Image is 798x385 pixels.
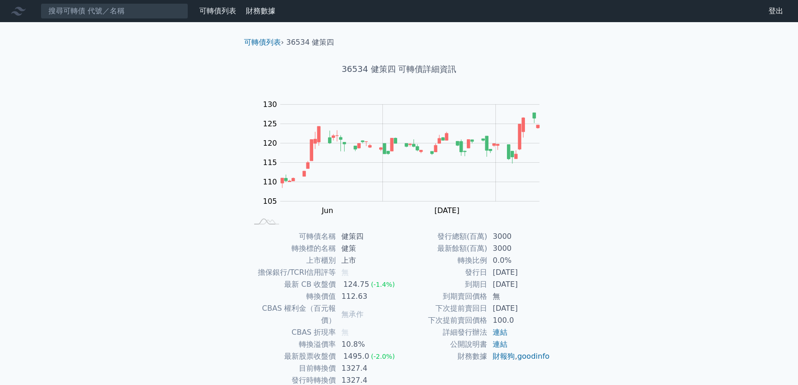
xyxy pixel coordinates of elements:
td: 可轉債名稱 [248,231,336,243]
td: 轉換溢價率 [248,338,336,350]
li: › [244,37,284,48]
span: 無 [341,328,349,337]
span: (-2.0%) [371,353,395,360]
td: 健策四 [336,231,399,243]
span: 無 [341,268,349,277]
td: 發行總額(百萬) [399,231,487,243]
span: (-1.4%) [371,281,395,288]
td: 3000 [487,231,550,243]
g: Chart [258,100,553,215]
tspan: Jun [321,206,333,215]
td: 詳細發行辦法 [399,326,487,338]
td: 最新 CB 收盤價 [248,278,336,290]
tspan: 110 [263,178,277,186]
td: 最新股票收盤價 [248,350,336,362]
span: 無承作 [341,310,363,319]
td: 轉換價值 [248,290,336,302]
tspan: 120 [263,139,277,148]
td: 發行日 [399,267,487,278]
td: 1327.4 [336,362,399,374]
td: 100.0 [487,314,550,326]
a: 可轉債列表 [244,38,281,47]
td: 轉換比例 [399,255,487,267]
a: 登出 [761,4,791,18]
td: [DATE] [487,267,550,278]
td: 0.0% [487,255,550,267]
td: 上市櫃別 [248,255,336,267]
td: 健策 [336,243,399,255]
td: 財務數據 [399,350,487,362]
tspan: 130 [263,100,277,109]
div: 124.75 [341,278,371,290]
td: [DATE] [487,278,550,290]
a: 可轉債列表 [199,6,236,15]
a: 財報狗 [493,352,515,361]
tspan: 115 [263,158,277,167]
td: 3000 [487,243,550,255]
a: 連結 [493,340,507,349]
li: 36534 健策四 [286,37,334,48]
a: goodinfo [517,352,549,361]
a: 連結 [493,328,507,337]
td: 最新餘額(百萬) [399,243,487,255]
td: 擔保銀行/TCRI信用評等 [248,267,336,278]
td: 112.63 [336,290,399,302]
input: 搜尋可轉債 代號／名稱 [41,3,188,19]
tspan: [DATE] [435,206,459,215]
td: 10.8% [336,338,399,350]
td: , [487,350,550,362]
td: CBAS 權利金（百元報價） [248,302,336,326]
td: 下次提前賣回日 [399,302,487,314]
td: 無 [487,290,550,302]
td: 下次提前賣回價格 [399,314,487,326]
tspan: 105 [263,197,277,206]
td: CBAS 折現率 [248,326,336,338]
td: 目前轉換價 [248,362,336,374]
h1: 36534 健策四 可轉債詳細資訊 [237,63,561,76]
td: 到期賣回價格 [399,290,487,302]
td: 公開說明書 [399,338,487,350]
tspan: 125 [263,119,277,128]
a: 財務數據 [246,6,275,15]
td: 到期日 [399,278,487,290]
td: 上市 [336,255,399,267]
td: 轉換標的名稱 [248,243,336,255]
td: [DATE] [487,302,550,314]
div: 1495.0 [341,350,371,362]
